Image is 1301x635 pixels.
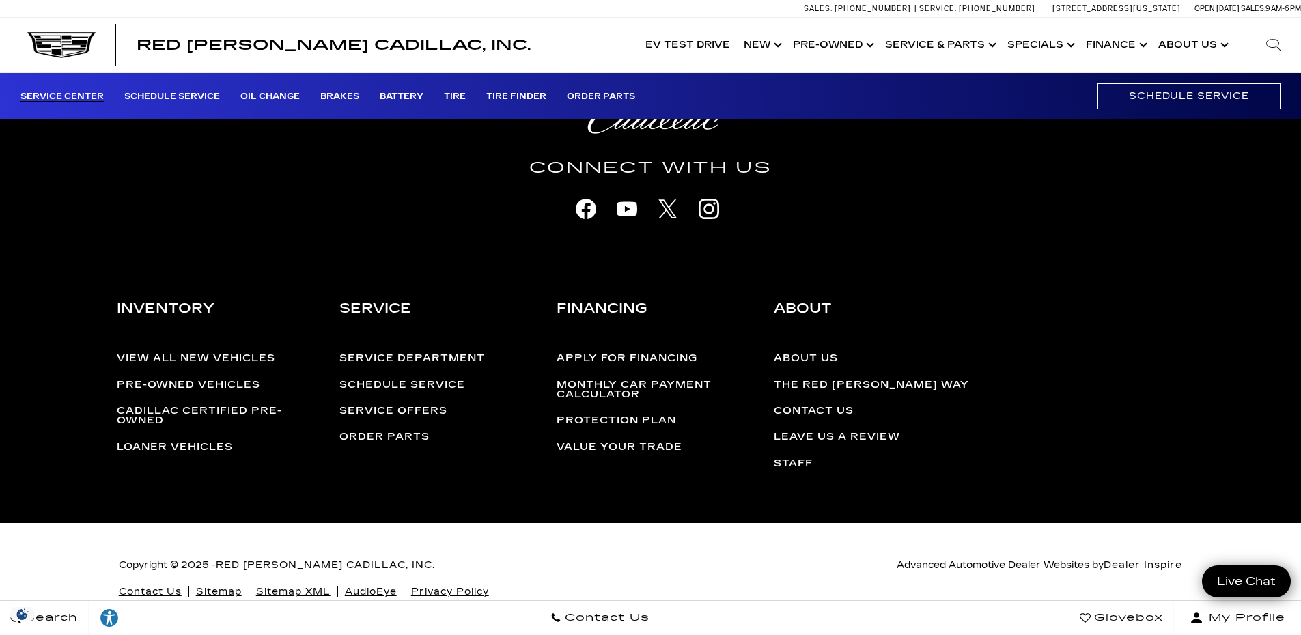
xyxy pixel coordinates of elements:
[557,352,697,364] a: Apply for Financing
[897,559,1182,571] span: Advanced Automotive Dealer Websites by
[804,5,914,12] a: Sales: [PHONE_NUMBER]
[774,405,854,417] a: Contact Us
[117,297,318,337] h3: Inventory
[1001,18,1079,72] a: Specials
[339,405,447,417] a: Service Offers
[557,441,682,453] a: Value Your Trade
[1151,18,1233,72] a: About Us
[878,18,1001,72] a: Service & Parts
[117,352,275,364] a: View All New Vehicles
[7,607,38,621] img: Opt-Out Icon
[380,91,423,102] a: Battery
[339,352,485,364] a: Service Department
[411,586,489,597] a: Privacy Policy
[610,192,644,226] a: youtube
[137,38,531,52] a: Red [PERSON_NAME] Cadillac, Inc.
[1210,574,1283,589] span: Live Chat
[540,601,660,635] a: Contact Us
[1174,601,1301,635] button: Open user profile menu
[216,559,435,571] a: Red [PERSON_NAME] Cadillac, Inc.
[240,91,300,102] a: Oil Change
[804,4,833,13] span: Sales:
[1104,559,1182,571] a: Dealer Inspire
[7,607,38,621] section: Click to Open Cookie Consent Modal
[835,4,911,13] span: [PHONE_NUMBER]
[1265,4,1301,13] span: 9 AM-6 PM
[345,586,397,597] a: AudioEye
[119,586,182,597] a: Contact Us
[119,556,641,575] p: Copyright © 2025 -
[569,192,603,226] a: facebook
[117,379,260,391] a: Pre-Owned Vehicles
[774,379,969,391] a: The Red [PERSON_NAME] Way
[1202,565,1291,597] a: Live Chat
[256,586,331,597] a: Sitemap XML
[444,91,466,102] a: Tire
[919,4,957,13] span: Service:
[339,431,430,442] a: Order Parts
[914,5,1039,12] a: Service: [PHONE_NUMBER]
[774,431,900,442] a: Leave Us a Review
[1052,4,1181,13] a: [STREET_ADDRESS][US_STATE]
[89,608,130,628] div: Explore your accessibility options
[557,379,712,400] a: Monthly Car Payment Calculator
[1069,601,1174,635] a: Glovebox
[124,91,220,102] a: Schedule Service
[651,192,685,226] a: X
[339,297,536,337] h3: Service
[1241,4,1265,13] span: Sales:
[196,586,242,597] a: Sitemap
[486,91,546,102] a: Tire Finder
[774,352,838,364] a: About Us
[1079,18,1151,72] a: Finance
[117,405,282,426] a: Cadillac Certified Pre-Owned
[27,32,96,58] img: Cadillac Dark Logo with Cadillac White Text
[137,37,531,53] span: Red [PERSON_NAME] Cadillac, Inc.
[561,608,649,627] span: Contact Us
[786,18,878,72] a: Pre-Owned
[1097,83,1281,109] a: Schedule Service
[320,91,359,102] a: Brakes
[774,457,813,469] a: Staff
[567,91,635,102] a: Order Parts
[692,192,726,226] a: instagram
[1203,608,1285,627] span: My Profile
[210,156,1091,180] h4: Connect With Us
[339,379,465,391] a: Schedule Service
[20,91,104,102] a: Service Center
[737,18,786,72] a: New
[774,297,970,337] h3: About
[117,441,233,453] a: Loaner Vehicles
[959,4,1035,13] span: [PHONE_NUMBER]
[1091,608,1163,627] span: Glovebox
[639,18,737,72] a: EV Test Drive
[557,297,753,337] h3: Financing
[21,608,78,627] span: Search
[557,414,676,426] a: Protection Plan
[1246,18,1301,72] div: Search
[89,601,130,635] a: Explore your accessibility options
[1194,4,1240,13] span: Open [DATE]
